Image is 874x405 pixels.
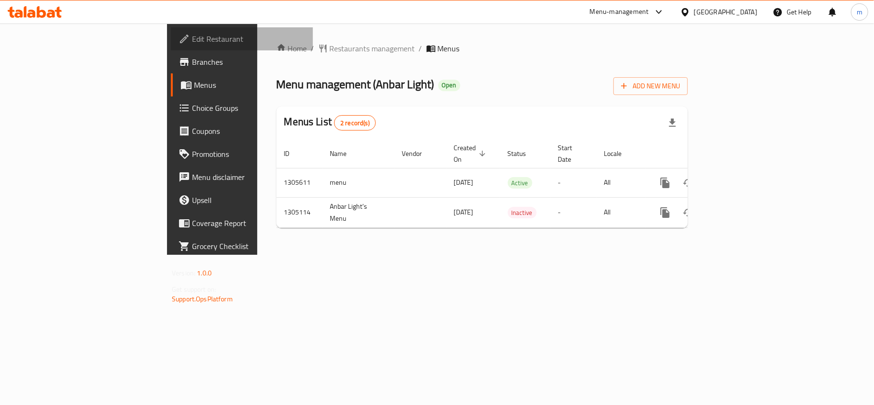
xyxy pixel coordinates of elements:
a: Edit Restaurant [171,27,313,50]
span: Coverage Report [192,217,305,229]
span: Menus [438,43,460,54]
a: Menus [171,73,313,96]
button: Change Status [677,201,700,224]
div: Export file [661,111,684,134]
button: more [654,171,677,194]
span: Add New Menu [621,80,680,92]
button: Change Status [677,171,700,194]
span: Coupons [192,125,305,137]
span: [DATE] [454,176,474,189]
span: Name [330,148,359,159]
li: / [419,43,422,54]
td: - [551,197,597,227]
h2: Menus List [284,115,376,131]
span: 1.0.0 [197,267,212,279]
span: Branches [192,56,305,68]
td: menu [323,168,395,197]
span: Upsell [192,194,305,206]
a: Support.OpsPlatform [172,293,233,305]
a: Choice Groups [171,96,313,119]
span: [DATE] [454,206,474,218]
span: m [857,7,862,17]
a: Branches [171,50,313,73]
span: Choice Groups [192,102,305,114]
a: Coupons [171,119,313,143]
span: Restaurants management [330,43,415,54]
span: Inactive [508,207,537,218]
span: Created On [454,142,489,165]
span: 2 record(s) [335,119,375,128]
a: Coverage Report [171,212,313,235]
div: Menu-management [590,6,649,18]
td: All [597,197,646,227]
span: Edit Restaurant [192,33,305,45]
span: Promotions [192,148,305,160]
span: Get support on: [172,283,216,296]
table: enhanced table [276,139,754,228]
button: Add New Menu [613,77,688,95]
a: Menu disclaimer [171,166,313,189]
span: Status [508,148,539,159]
span: ID [284,148,302,159]
span: Open [438,81,460,89]
a: Restaurants management [318,43,415,54]
span: Version: [172,267,195,279]
span: Grocery Checklist [192,240,305,252]
td: Anbar Light's Menu [323,197,395,227]
span: Start Date [558,142,585,165]
button: more [654,201,677,224]
a: Upsell [171,189,313,212]
div: Active [508,177,532,189]
span: Menus [194,79,305,91]
div: [GEOGRAPHIC_DATA] [694,7,757,17]
span: Menu management ( Anbar Light ) [276,73,434,95]
a: Promotions [171,143,313,166]
th: Actions [646,139,754,168]
span: Active [508,178,532,189]
a: Grocery Checklist [171,235,313,258]
td: All [597,168,646,197]
div: Total records count [334,115,376,131]
td: - [551,168,597,197]
span: Vendor [402,148,435,159]
span: Locale [604,148,635,159]
span: Menu disclaimer [192,171,305,183]
nav: breadcrumb [276,43,688,54]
